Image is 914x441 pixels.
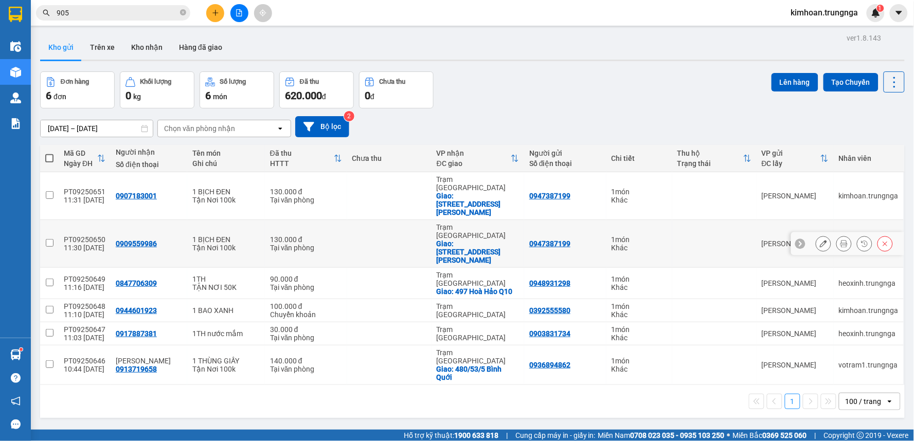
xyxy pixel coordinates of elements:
[11,396,21,406] span: notification
[529,192,570,200] div: 0947387199
[612,302,667,310] div: 1 món
[529,329,570,338] div: 0903831734
[270,310,342,319] div: Chuyển khoản
[815,430,816,441] span: |
[259,9,266,16] span: aim
[762,306,829,315] div: [PERSON_NAME]
[40,35,82,60] button: Kho gửi
[816,236,831,251] div: Sửa đơn hàng
[454,431,498,439] strong: 1900 633 818
[612,188,667,196] div: 1 món
[171,35,230,60] button: Hàng đã giao
[64,310,105,319] div: 11:10 [DATE]
[380,78,406,85] div: Chưa thu
[270,275,342,283] div: 90.000 đ
[529,361,570,369] div: 0936894862
[126,89,131,102] span: 0
[192,283,260,291] div: TẬN NƠI 50K
[270,283,342,291] div: Tại văn phòng
[116,192,157,200] div: 0907183001
[10,118,21,129] img: solution-icon
[762,279,829,287] div: [PERSON_NAME]
[839,306,899,315] div: kimhoan.trungnga
[116,365,157,373] div: 0913719658
[206,4,224,22] button: plus
[727,433,730,437] span: ⚪️
[529,279,570,287] div: 0948931298
[59,145,111,172] th: Toggle SortBy
[41,120,153,137] input: Select a date range.
[529,159,601,168] div: Số điện thoại
[612,275,667,283] div: 1 món
[265,145,347,172] th: Toggle SortBy
[270,149,334,157] div: Đã thu
[64,235,105,244] div: PT09250650
[612,283,667,291] div: Khác
[612,365,667,373] div: Khác
[437,149,511,157] div: VP nhận
[529,306,570,315] div: 0392555580
[230,4,248,22] button: file-add
[631,431,725,439] strong: 0708 023 035 - 0935 103 250
[10,67,21,78] img: warehouse-icon
[192,188,260,196] div: 1 BỊCH ĐEN
[116,357,182,365] div: Thanh
[612,310,667,319] div: Khác
[857,432,864,439] span: copyright
[192,235,260,244] div: 1 BỊCH ĐEN
[64,283,105,291] div: 11:16 [DATE]
[192,306,260,315] div: 1 BAO XANH
[123,35,171,60] button: Kho nhận
[762,240,829,248] div: [PERSON_NAME]
[9,7,22,22] img: logo-vxr
[432,145,524,172] th: Toggle SortBy
[120,71,194,108] button: Khối lượng0kg
[437,348,519,365] div: Trạm [GEOGRAPHIC_DATA]
[53,93,66,101] span: đơn
[57,7,178,19] input: Tìm tên, số ĐT hoặc mã đơn
[64,244,105,252] div: 11:30 [DATE]
[344,111,354,121] sup: 2
[236,9,243,16] span: file-add
[506,430,508,441] span: |
[270,188,342,196] div: 130.000 đ
[359,71,434,108] button: Chưa thu0đ
[40,71,115,108] button: Đơn hàng6đơn
[276,124,284,133] svg: open
[254,4,272,22] button: aim
[180,8,186,18] span: close-circle
[64,149,97,157] div: Mã GD
[192,196,260,204] div: Tận Nơi 100k
[598,430,725,441] span: Miền Nam
[890,4,908,22] button: caret-down
[437,325,519,342] div: Trạm [GEOGRAPHIC_DATA]
[10,93,21,103] img: warehouse-icon
[64,188,105,196] div: PT09250651
[529,149,601,157] div: Người gửi
[352,154,426,162] div: Chưa thu
[871,8,881,17] img: icon-new-feature
[437,223,519,240] div: Trạm [GEOGRAPHIC_DATA]
[270,244,342,252] div: Tại văn phòng
[886,397,894,406] svg: open
[839,192,899,200] div: kimhoan.trungnga
[612,235,667,244] div: 1 món
[846,396,882,407] div: 100 / trang
[783,6,867,19] span: kimhoan.trungnga
[64,159,97,168] div: Ngày ĐH
[116,160,182,169] div: Số điện thoại
[20,348,23,351] sup: 1
[270,365,342,373] div: Tại văn phòng
[677,159,743,168] div: Trạng thái
[270,325,342,334] div: 30.000 đ
[612,357,667,365] div: 1 món
[279,71,354,108] button: Đã thu620.000đ
[270,357,342,365] div: 140.000 đ
[270,302,342,310] div: 100.000 đ
[772,73,818,91] button: Lên hàng
[46,89,51,102] span: 6
[64,334,105,342] div: 11:03 [DATE]
[437,159,511,168] div: ĐC giao
[365,89,370,102] span: 0
[785,394,800,409] button: 1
